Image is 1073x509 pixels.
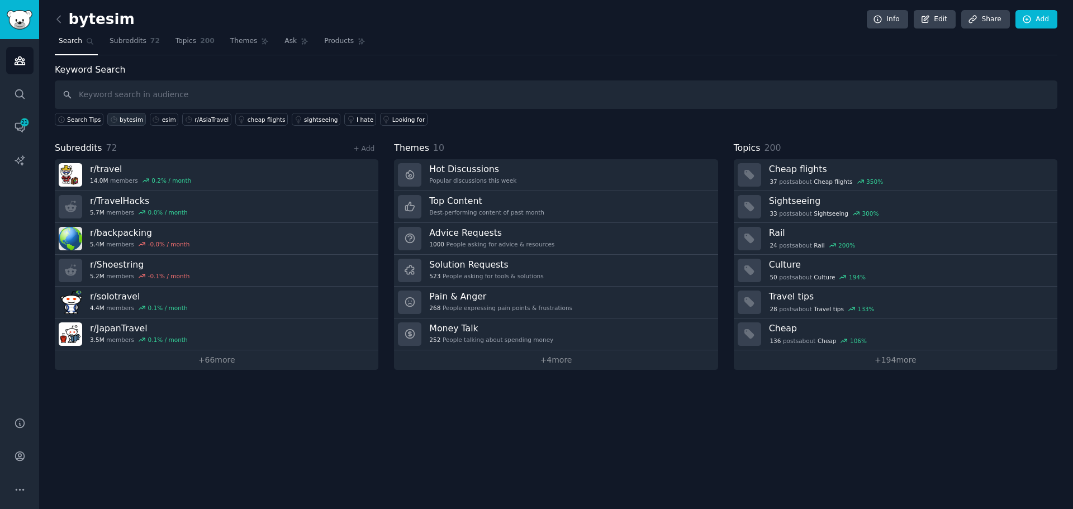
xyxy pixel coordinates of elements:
[90,336,105,344] span: 3.5M
[7,10,32,30] img: GummySearch logo
[90,177,191,184] div: members
[90,322,188,334] h3: r/ JapanTravel
[90,240,105,248] span: 5.4M
[90,272,189,280] div: members
[769,322,1050,334] h3: Cheap
[55,350,378,370] a: +66more
[324,36,354,46] span: Products
[429,336,440,344] span: 252
[867,10,908,29] a: Info
[769,336,868,346] div: post s about
[429,304,440,312] span: 268
[429,272,440,280] span: 523
[769,259,1050,270] h3: Culture
[961,10,1009,29] a: Share
[55,223,378,255] a: r/backpacking5.4Mmembers-0.0% / month
[429,272,543,280] div: People asking for tools & solutions
[429,208,544,216] div: Best-performing content of past month
[172,32,219,55] a: Topics200
[55,141,102,155] span: Subreddits
[59,163,82,187] img: travel
[394,350,718,370] a: +4more
[769,208,880,218] div: post s about
[55,113,103,126] button: Search Tips
[769,272,867,282] div: post s about
[182,113,231,126] a: r/AsiaTravel
[90,272,105,280] span: 5.2M
[55,64,125,75] label: Keyword Search
[226,32,273,55] a: Themes
[90,195,188,207] h3: r/ TravelHacks
[770,337,781,345] span: 136
[120,116,143,123] div: bytesim
[59,291,82,314] img: solotravel
[344,113,376,126] a: I hate
[429,227,554,239] h3: Advice Requests
[148,304,188,312] div: 0.1 % / month
[850,337,867,345] div: 106 %
[433,142,444,153] span: 10
[162,116,176,123] div: esim
[90,336,188,344] div: members
[394,159,718,191] a: Hot DiscussionsPopular discussions this week
[769,227,1050,239] h3: Rail
[281,32,312,55] a: Ask
[90,291,188,302] h3: r/ solotravel
[769,291,1050,302] h3: Travel tips
[770,241,777,249] span: 24
[769,163,1050,175] h3: Cheap flights
[90,304,105,312] span: 4.4M
[769,240,856,250] div: post s about
[814,241,824,249] span: Rail
[394,255,718,287] a: Solution Requests523People asking for tools & solutions
[106,32,164,55] a: Subreddits72
[814,210,848,217] span: Sightseeing
[230,36,258,46] span: Themes
[1015,10,1057,29] a: Add
[55,287,378,318] a: r/solotravel4.4Mmembers0.1% / month
[148,208,188,216] div: 0.0 % / month
[304,116,338,123] div: sightseeing
[151,177,191,184] div: 0.2 % / month
[769,304,876,314] div: post s about
[55,191,378,223] a: r/TravelHacks5.7Mmembers0.0% / month
[429,304,572,312] div: People expressing pain points & frustrations
[55,80,1057,109] input: Keyword search in audience
[392,116,425,123] div: Looking for
[734,255,1057,287] a: Culture50postsaboutCulture194%
[380,113,428,126] a: Looking for
[90,240,189,248] div: members
[734,159,1057,191] a: Cheap flights37postsaboutCheap flights350%
[90,208,105,216] span: 5.7M
[818,337,837,345] span: Cheap
[90,163,191,175] h3: r/ travel
[429,259,543,270] h3: Solution Requests
[67,116,101,123] span: Search Tips
[770,210,777,217] span: 33
[866,178,883,185] div: 350 %
[110,36,146,46] span: Subreddits
[914,10,956,29] a: Edit
[55,11,135,28] h2: bytesim
[429,322,553,334] h3: Money Talk
[353,145,374,153] a: + Add
[857,305,874,313] div: 133 %
[394,318,718,350] a: Money Talk252People talking about spending money
[59,36,82,46] span: Search
[235,113,288,126] a: cheap flights
[429,291,572,302] h3: Pain & Anger
[55,159,378,191] a: r/travel14.0Mmembers0.2% / month
[394,223,718,255] a: Advice Requests1000People asking for advice & resources
[90,177,108,184] span: 14.0M
[148,240,190,248] div: -0.0 % / month
[394,287,718,318] a: Pain & Anger268People expressing pain points & frustrations
[429,163,516,175] h3: Hot Discussions
[248,116,286,123] div: cheap flights
[90,208,188,216] div: members
[814,305,844,313] span: Travel tips
[734,191,1057,223] a: Sightseeing33postsaboutSightseeing300%
[429,336,553,344] div: People talking about spending money
[770,273,777,281] span: 50
[148,272,190,280] div: -0.1 % / month
[106,142,117,153] span: 72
